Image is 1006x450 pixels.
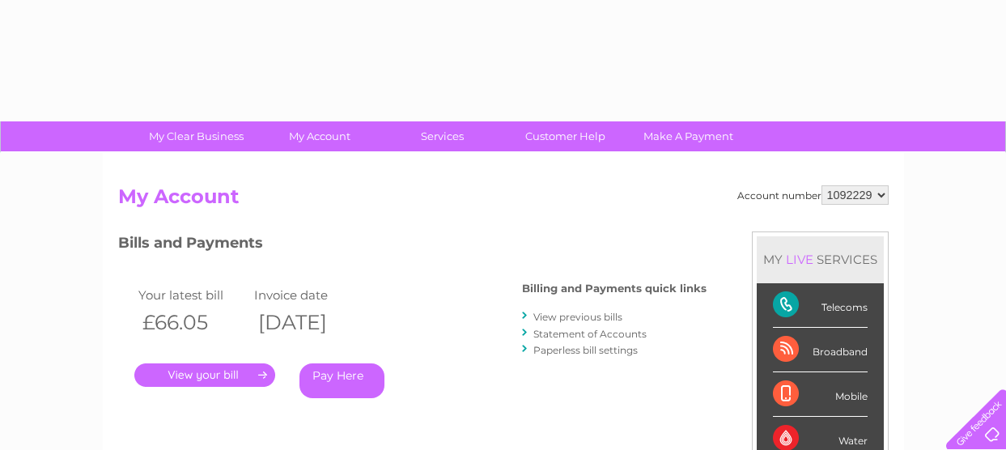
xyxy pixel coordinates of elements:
a: Customer Help [499,121,632,151]
th: £66.05 [134,306,251,339]
div: Telecoms [773,283,868,328]
div: MY SERVICES [757,236,884,282]
td: Your latest bill [134,284,251,306]
div: Mobile [773,372,868,417]
a: Statement of Accounts [533,328,647,340]
h3: Bills and Payments [118,231,707,260]
a: Services [376,121,509,151]
a: My Account [253,121,386,151]
h4: Billing and Payments quick links [522,282,707,295]
a: Paperless bill settings [533,344,638,356]
th: [DATE] [250,306,367,339]
td: Invoice date [250,284,367,306]
a: . [134,363,275,387]
div: LIVE [783,252,817,267]
h2: My Account [118,185,889,216]
div: Account number [737,185,889,205]
a: View previous bills [533,311,622,323]
a: My Clear Business [129,121,263,151]
a: Make A Payment [622,121,755,151]
div: Broadband [773,328,868,372]
a: Pay Here [299,363,384,398]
